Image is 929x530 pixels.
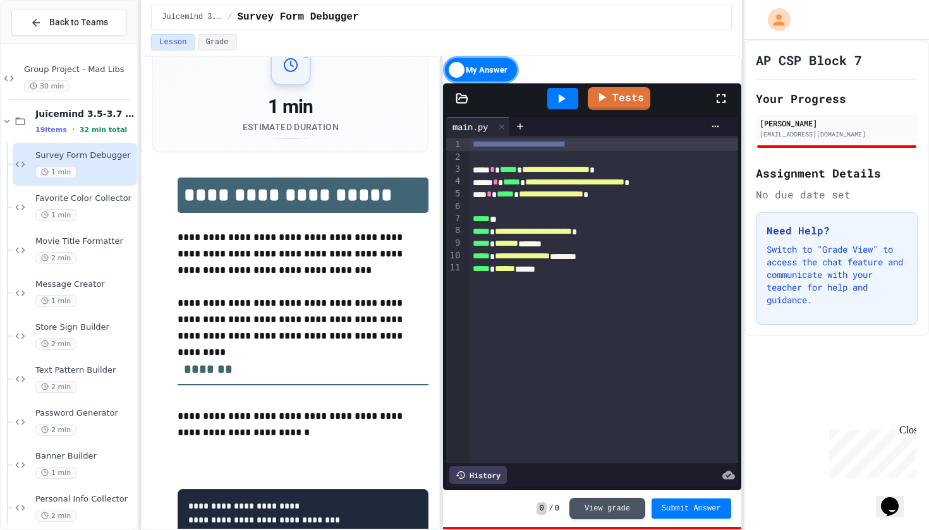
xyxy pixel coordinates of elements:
[446,163,462,176] div: 3
[198,34,237,51] button: Grade
[35,279,135,290] span: Message Creator
[446,224,462,237] div: 8
[35,150,135,161] span: Survey Form Debugger
[446,188,462,200] div: 5
[35,494,135,505] span: Personal Info Collector
[555,503,559,514] span: 0
[876,479,916,517] iframe: chat widget
[446,175,462,188] div: 4
[228,12,232,22] span: /
[35,166,76,178] span: 1 min
[35,322,135,333] span: Store Sign Builder
[446,212,462,225] div: 7
[5,5,87,80] div: Chat with us now!Close
[755,5,794,34] div: My Account
[824,425,916,478] iframe: chat widget
[767,243,907,306] p: Switch to "Grade View" to access the chat feature and communicate with your teacher for help and ...
[35,424,76,436] span: 2 min
[35,193,135,204] span: Favorite Color Collector
[80,126,127,134] span: 32 min total
[35,126,67,134] span: 19 items
[446,262,462,274] div: 11
[756,187,918,202] div: No due date set
[35,365,135,376] span: Text Pattern Builder
[35,108,135,119] span: Juicemind 3.5-3.7 Exercises
[767,223,907,238] h3: Need Help?
[35,295,76,307] span: 1 min
[35,408,135,419] span: Password Generator
[35,467,76,479] span: 1 min
[652,498,731,519] button: Submit Answer
[446,138,462,151] div: 1
[662,503,721,514] span: Submit Answer
[446,237,462,250] div: 9
[243,121,339,133] div: Estimated Duration
[449,466,507,484] div: History
[549,503,554,514] span: /
[537,502,546,515] span: 0
[35,236,135,247] span: Movie Title Formatter
[162,12,222,22] span: Juicemind 3.5-3.7 Exercises
[446,117,510,136] div: main.py
[35,209,76,221] span: 1 min
[24,80,70,92] span: 30 min
[35,451,135,462] span: Banner Builder
[569,498,645,519] button: View grade
[151,34,195,51] button: Lesson
[35,381,76,393] span: 2 min
[446,200,462,212] div: 6
[756,164,918,182] h2: Assignment Details
[446,120,494,133] div: main.py
[588,87,650,110] a: Tests
[756,51,862,69] h1: AP CSP Block 7
[49,16,108,29] span: Back to Teams
[24,64,135,75] span: Group Project - Mad Libs
[760,129,914,139] div: [EMAIL_ADDRESS][DOMAIN_NAME]
[760,117,914,129] div: [PERSON_NAME]
[243,95,339,118] div: 1 min
[35,252,76,264] span: 2 min
[446,151,462,163] div: 2
[756,90,918,107] h2: Your Progress
[72,124,75,135] span: •
[35,510,76,522] span: 2 min
[446,250,462,262] div: 10
[35,338,76,350] span: 2 min
[238,9,359,25] span: Survey Form Debugger
[11,9,127,36] button: Back to Teams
